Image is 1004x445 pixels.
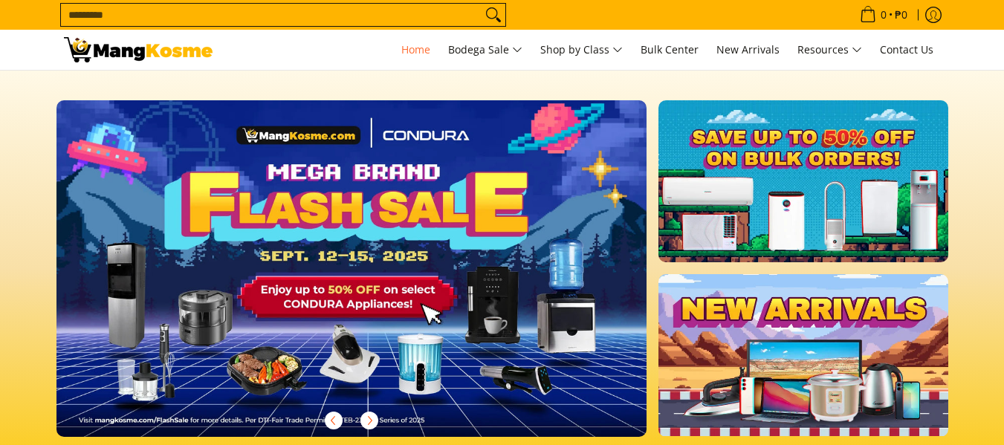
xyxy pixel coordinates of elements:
[797,41,862,59] span: Resources
[64,37,213,62] img: Mang Kosme: Your Home Appliances Warehouse Sale Partner!
[880,42,933,56] span: Contact Us
[482,4,505,26] button: Search
[448,41,522,59] span: Bodega Sale
[855,7,912,23] span: •
[641,42,699,56] span: Bulk Center
[353,404,386,437] button: Next
[872,30,941,70] a: Contact Us
[709,30,787,70] a: New Arrivals
[227,30,941,70] nav: Main Menu
[533,30,630,70] a: Shop by Class
[633,30,706,70] a: Bulk Center
[394,30,438,70] a: Home
[56,100,647,437] img: Desktop homepage 29339654 2507 42fb b9ff a0650d39e9ed
[317,404,350,437] button: Previous
[893,10,910,20] span: ₱0
[441,30,530,70] a: Bodega Sale
[790,30,869,70] a: Resources
[401,42,430,56] span: Home
[540,41,623,59] span: Shop by Class
[716,42,780,56] span: New Arrivals
[878,10,889,20] span: 0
